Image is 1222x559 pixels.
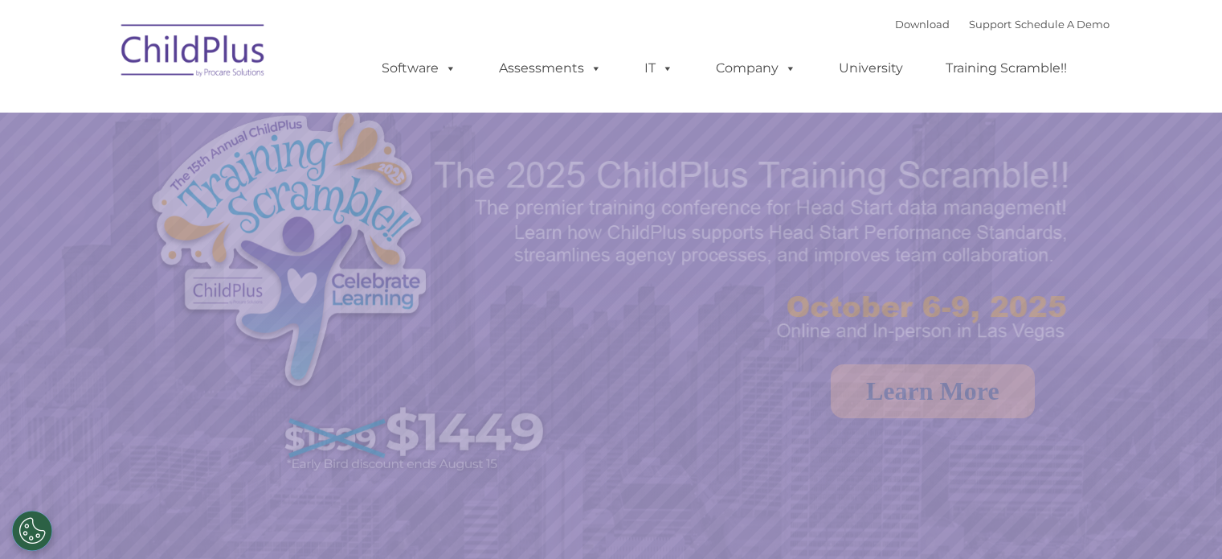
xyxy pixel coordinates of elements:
[483,52,618,84] a: Assessments
[930,52,1083,84] a: Training Scramble!!
[113,13,274,93] img: ChildPlus by Procare Solutions
[1015,18,1110,31] a: Schedule A Demo
[366,52,472,84] a: Software
[628,52,689,84] a: IT
[831,364,1035,418] a: Learn More
[895,18,950,31] a: Download
[969,18,1012,31] a: Support
[700,52,812,84] a: Company
[895,18,1110,31] font: |
[12,511,52,551] button: Cookies Settings
[823,52,919,84] a: University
